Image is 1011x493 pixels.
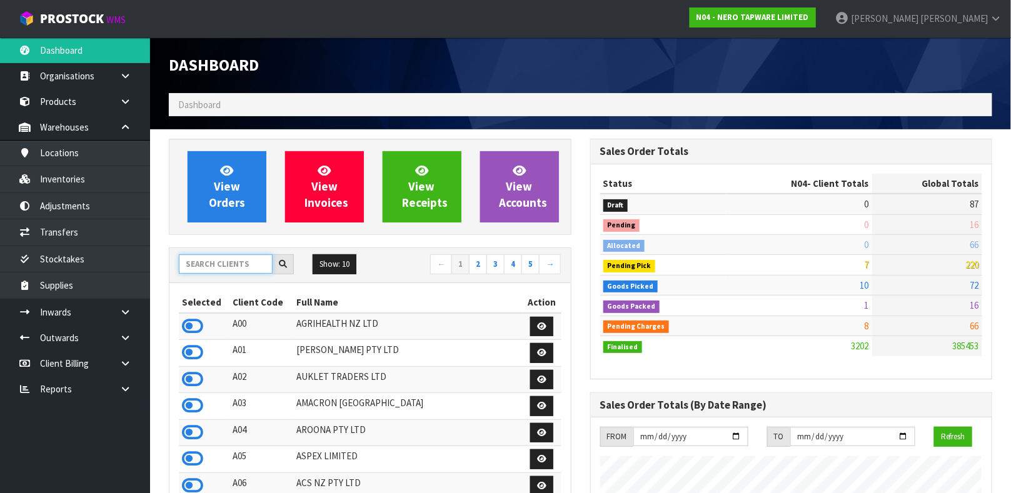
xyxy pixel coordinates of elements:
[970,279,979,291] span: 72
[970,219,979,231] span: 16
[970,320,979,332] span: 66
[230,313,294,340] td: A00
[600,174,727,194] th: Status
[603,240,645,252] span: Allocated
[523,292,561,312] th: Action
[486,254,505,274] a: 3
[293,366,523,393] td: AUKLET TRADERS LTD
[970,239,979,251] span: 66
[851,12,918,24] span: [PERSON_NAME]
[178,99,221,111] span: Dashboard
[603,219,640,232] span: Pending
[697,12,809,22] strong: N04 - NERO TAPWARE LIMITED
[230,366,294,393] td: A02
[230,393,294,420] td: A03
[179,254,273,274] input: Search clients
[19,11,34,26] img: cube-alt.png
[179,292,230,312] th: Selected
[953,340,979,352] span: 385453
[600,399,983,411] h3: Sales Order Totals (By Date Range)
[313,254,356,274] button: Show: 10
[402,163,448,210] span: View Receipts
[934,427,972,447] button: Refresh
[603,260,656,272] span: Pending Pick
[860,279,869,291] span: 10
[603,199,628,212] span: Draft
[293,446,523,473] td: ASPEX LIMITED
[230,446,294,473] td: A05
[469,254,487,274] a: 2
[451,254,470,274] a: 1
[966,259,979,271] span: 220
[430,254,452,274] a: ←
[188,151,266,222] a: ViewOrders
[603,281,658,293] span: Goods Picked
[293,340,523,367] td: [PERSON_NAME] PTY LTD
[106,14,126,26] small: WMS
[852,340,869,352] span: 3202
[209,163,245,210] span: View Orders
[603,341,643,354] span: Finalised
[690,7,816,27] a: N04 - NERO TAPWARE LIMITED
[865,259,869,271] span: 7
[865,198,869,210] span: 0
[539,254,561,274] a: →
[293,419,523,446] td: AROONA PTY LTD
[521,254,540,274] a: 5
[169,54,259,75] span: Dashboard
[600,146,983,157] h3: Sales Order Totals
[603,301,660,313] span: Goods Packed
[230,419,294,446] td: A04
[767,427,790,447] div: TO
[872,174,982,194] th: Global Totals
[293,313,523,340] td: AGRIHEALTH NZ LTD
[383,151,461,222] a: ViewReceipts
[293,393,523,420] td: AMACRON [GEOGRAPHIC_DATA]
[293,292,523,312] th: Full Name
[970,198,979,210] span: 87
[726,174,872,194] th: - Client Totals
[600,427,633,447] div: FROM
[480,151,559,222] a: ViewAccounts
[970,299,979,311] span: 16
[865,320,869,332] span: 8
[504,254,522,274] a: 4
[304,163,348,210] span: View Invoices
[792,177,808,189] span: N04
[865,239,869,251] span: 0
[380,254,561,276] nav: Page navigation
[285,151,364,222] a: ViewInvoices
[230,292,294,312] th: Client Code
[603,321,670,333] span: Pending Charges
[500,163,548,210] span: View Accounts
[865,219,869,231] span: 0
[920,12,988,24] span: [PERSON_NAME]
[865,299,869,311] span: 1
[40,11,104,27] span: ProStock
[230,340,294,367] td: A01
